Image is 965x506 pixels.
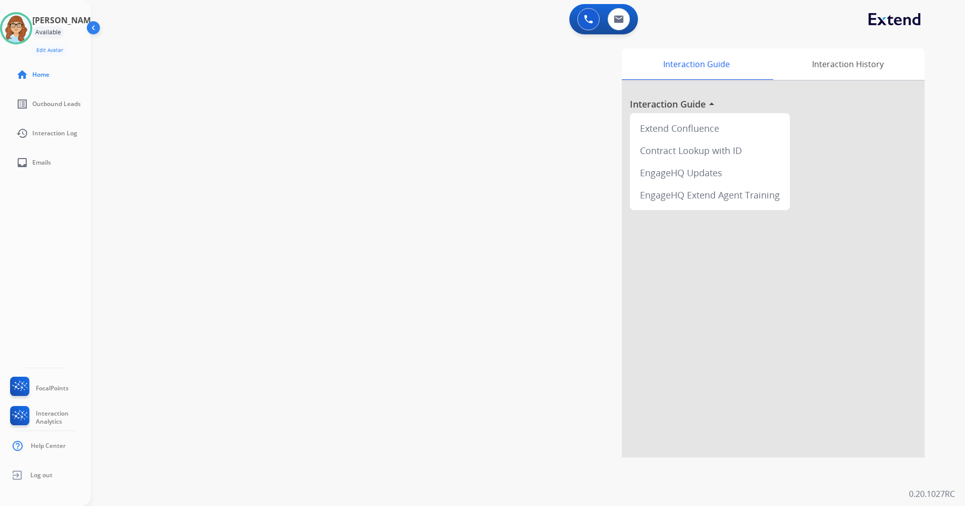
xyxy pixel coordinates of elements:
span: FocalPoints [36,384,69,392]
span: Emails [32,159,51,167]
div: Extend Confluence [634,117,786,139]
img: avatar [2,14,30,42]
div: EngageHQ Updates [634,162,786,184]
h3: [PERSON_NAME] [32,14,98,26]
div: EngageHQ Extend Agent Training [634,184,786,206]
span: Interaction Log [32,129,77,137]
span: Log out [30,471,52,479]
p: 0.20.1027RC [909,488,955,500]
a: Interaction Analytics [8,406,91,429]
span: Help Center [31,442,66,450]
mat-icon: home [16,69,28,81]
span: Outbound Leads [32,100,81,108]
mat-icon: inbox [16,157,28,169]
div: Contract Lookup with ID [634,139,786,162]
div: Interaction Guide [622,48,771,80]
div: Interaction History [771,48,925,80]
mat-icon: list_alt [16,98,28,110]
mat-icon: history [16,127,28,139]
div: Available [32,26,64,38]
a: FocalPoints [8,377,69,400]
button: Edit Avatar [32,44,67,56]
span: Home [32,71,49,79]
span: Interaction Analytics [36,410,91,426]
